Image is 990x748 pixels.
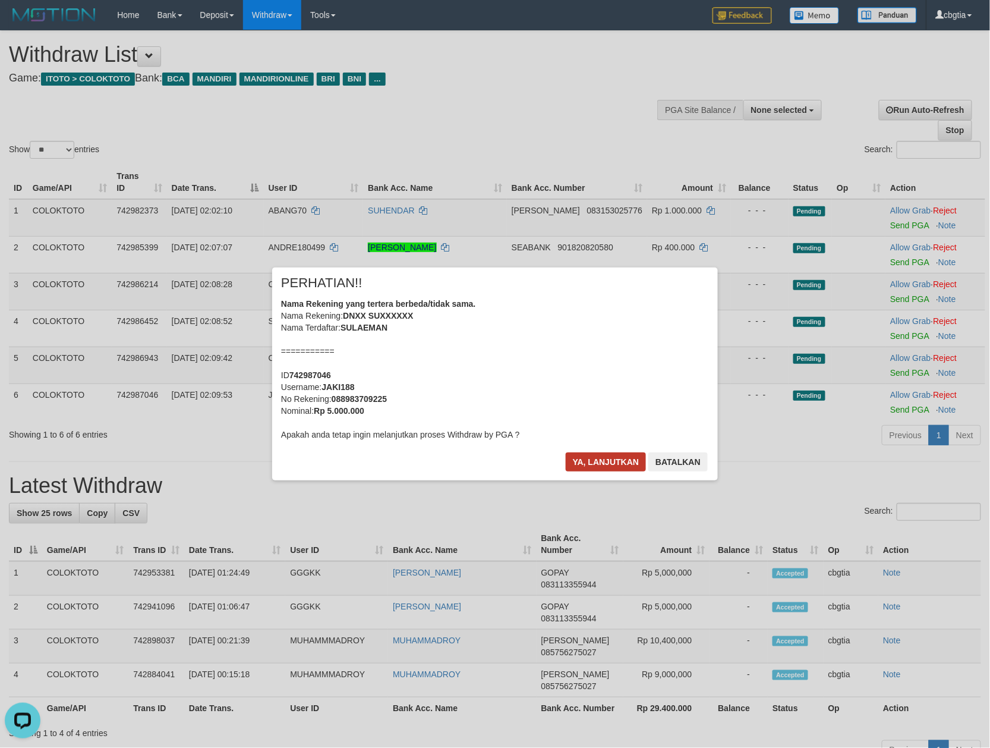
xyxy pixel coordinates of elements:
[332,394,387,404] b: 088983709225
[5,5,40,40] button: Open LiveChat chat widget
[281,299,476,309] b: Nama Rekening yang tertera berbeda/tidak sama.
[289,370,331,380] b: 742987046
[321,382,354,392] b: JAKI188
[281,298,709,441] div: Nama Rekening: Nama Terdaftar: =========== ID Username: No Rekening: Nominal: Apakah anda tetap i...
[566,452,647,472] button: Ya, lanjutkan
[648,452,708,472] button: Batalkan
[343,311,413,320] b: DNXX SUXXXXXX
[340,323,387,332] b: SULAEMAN
[314,406,364,416] b: Rp 5.000.000
[281,277,362,289] span: PERHATIAN!!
